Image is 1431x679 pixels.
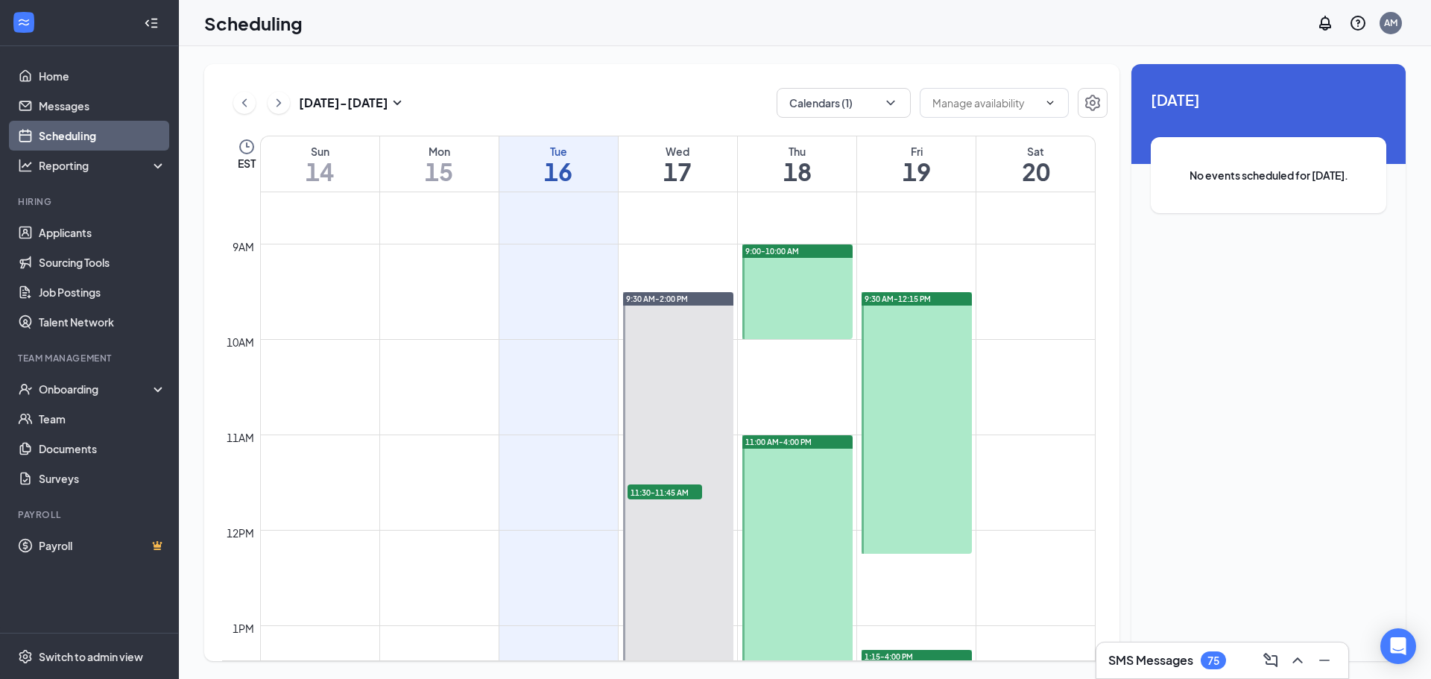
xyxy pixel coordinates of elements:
div: Payroll [18,508,163,521]
h3: SMS Messages [1108,652,1193,669]
a: September 20, 2025 [976,136,1095,192]
a: Documents [39,434,166,464]
svg: ComposeMessage [1262,651,1280,669]
div: Mon [380,144,499,159]
div: Hiring [18,195,163,208]
a: September 15, 2025 [380,136,499,192]
svg: UserCheck [18,382,33,397]
div: Open Intercom Messenger [1380,628,1416,664]
svg: QuestionInfo [1349,14,1367,32]
h3: [DATE] - [DATE] [299,95,388,111]
button: ChevronRight [268,92,290,114]
h1: 14 [261,159,379,184]
button: ChevronUp [1286,648,1310,672]
div: 11am [224,429,257,446]
span: 9:30 AM-2:00 PM [626,294,688,304]
div: Sun [261,144,379,159]
div: 1pm [230,620,257,637]
h1: 18 [738,159,856,184]
a: Surveys [39,464,166,493]
span: EST [238,156,256,171]
svg: ChevronDown [883,95,898,110]
a: September 14, 2025 [261,136,379,192]
span: 11:00 AM-4:00 PM [745,437,812,447]
a: Sourcing Tools [39,247,166,277]
a: September 16, 2025 [499,136,618,192]
a: Applicants [39,218,166,247]
svg: ChevronDown [1044,97,1056,109]
span: 11:30-11:45 AM [628,484,702,499]
button: ComposeMessage [1259,648,1283,672]
a: Job Postings [39,277,166,307]
div: Wed [619,144,737,159]
a: September 17, 2025 [619,136,737,192]
input: Manage availability [932,95,1038,111]
svg: Clock [238,138,256,156]
div: 10am [224,334,257,350]
svg: Minimize [1315,651,1333,669]
h1: 17 [619,159,737,184]
div: Thu [738,144,856,159]
span: 1:15-4:00 PM [865,651,913,662]
svg: Analysis [18,158,33,173]
div: Sat [976,144,1095,159]
h1: 16 [499,159,618,184]
svg: ChevronUp [1289,651,1307,669]
a: Talent Network [39,307,166,337]
h1: Scheduling [204,10,303,36]
div: 9am [230,239,257,255]
a: Messages [39,91,166,121]
a: September 18, 2025 [738,136,856,192]
span: 9:30 AM-12:15 PM [865,294,931,304]
span: 9:00-10:00 AM [745,246,799,256]
a: PayrollCrown [39,531,166,560]
div: 75 [1207,654,1219,667]
span: [DATE] [1151,88,1386,111]
div: Fri [857,144,976,159]
svg: Collapse [144,16,159,31]
div: Tue [499,144,618,159]
div: 12pm [224,525,257,541]
button: ChevronLeft [233,92,256,114]
svg: Notifications [1316,14,1334,32]
svg: WorkstreamLogo [16,15,31,30]
div: Reporting [39,158,167,173]
h1: 20 [976,159,1095,184]
div: Onboarding [39,382,154,397]
button: Minimize [1312,648,1336,672]
h1: 19 [857,159,976,184]
button: Calendars (1)ChevronDown [777,88,911,118]
div: AM [1384,16,1397,29]
svg: Settings [18,649,33,664]
a: September 19, 2025 [857,136,976,192]
svg: ChevronLeft [237,94,252,112]
svg: Settings [1084,94,1102,112]
div: Switch to admin view [39,649,143,664]
a: Team [39,404,166,434]
h1: 15 [380,159,499,184]
a: Home [39,61,166,91]
svg: ChevronRight [271,94,286,112]
a: Scheduling [39,121,166,151]
button: Settings [1078,88,1108,118]
svg: SmallChevronDown [388,94,406,112]
div: Team Management [18,352,163,364]
span: No events scheduled for [DATE]. [1181,167,1356,183]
